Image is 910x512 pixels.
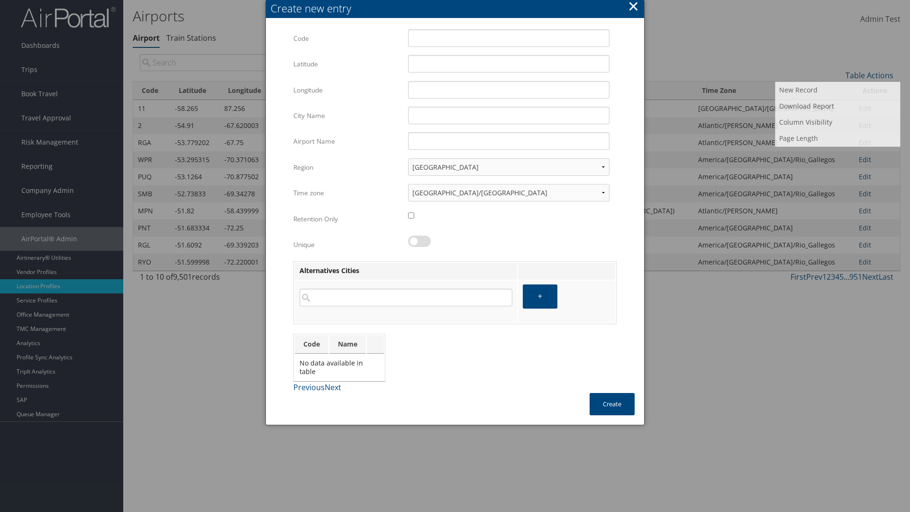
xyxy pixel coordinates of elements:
[295,335,328,354] th: Code: activate to sort column ascending
[293,55,401,73] label: Latitude
[590,393,635,415] button: Create
[775,82,900,98] a: New Record
[523,284,557,309] button: +
[293,236,401,254] label: Unique
[293,107,401,125] label: City Name
[293,132,401,150] label: Airport Name
[325,382,341,393] a: Next
[295,355,384,380] td: No data available in table
[271,1,644,16] div: Create new entry
[293,29,401,47] label: Code
[367,335,384,354] th: : activate to sort column ascending
[293,158,401,176] label: Region
[775,98,900,114] a: Download Report
[775,130,900,146] a: Page Length
[295,263,517,280] th: Alternatives Cities
[775,114,900,130] a: Column Visibility
[329,335,366,354] th: Name: activate to sort column ascending
[293,382,325,393] a: Previous
[293,210,401,228] label: Retention Only
[293,81,401,99] label: Longitude
[293,184,401,202] label: Time zone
